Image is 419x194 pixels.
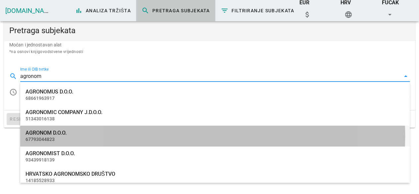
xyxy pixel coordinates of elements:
[221,7,229,15] i: filter_list
[26,130,404,136] div: AGRONOM D.O.O.
[26,150,404,157] div: AGRONOMIST D.O.O.
[26,109,404,115] div: AGRONOMIC COMPANY J.D.O.O.
[303,11,311,19] i: attach_money
[26,157,404,163] div: 93439918139
[141,7,210,15] span: Pretraga subjekata
[26,116,404,122] div: 51343016138
[26,171,404,177] div: HRVATSKO AGRONOMSKO DRUŠTVO
[20,67,49,72] label: Ime ili OIB tvrtke
[26,96,404,101] div: 68661963917
[20,71,400,82] input: Počnite upisivati za pretragu
[4,41,415,60] div: Moćan i jednostavan alat
[9,88,17,96] i: access_time
[5,7,55,15] a: [DOMAIN_NAME]
[386,11,394,19] i: arrow_drop_down
[9,48,410,55] div: *na osnovi knjigovodstvene vrijednosti
[75,7,131,15] span: Analiza tržišta
[26,89,404,95] div: AGRONOMUS D.O.O.
[26,178,404,183] div: 14185528933
[9,72,17,80] i: search
[26,137,404,142] div: 67793044823
[4,20,415,41] div: Pretraga subjekata
[344,11,352,19] i: language
[141,7,149,15] i: search
[75,7,83,15] i: bar_chart
[402,72,410,80] i: arrow_drop_down
[221,7,294,15] span: Filtriranje subjekata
